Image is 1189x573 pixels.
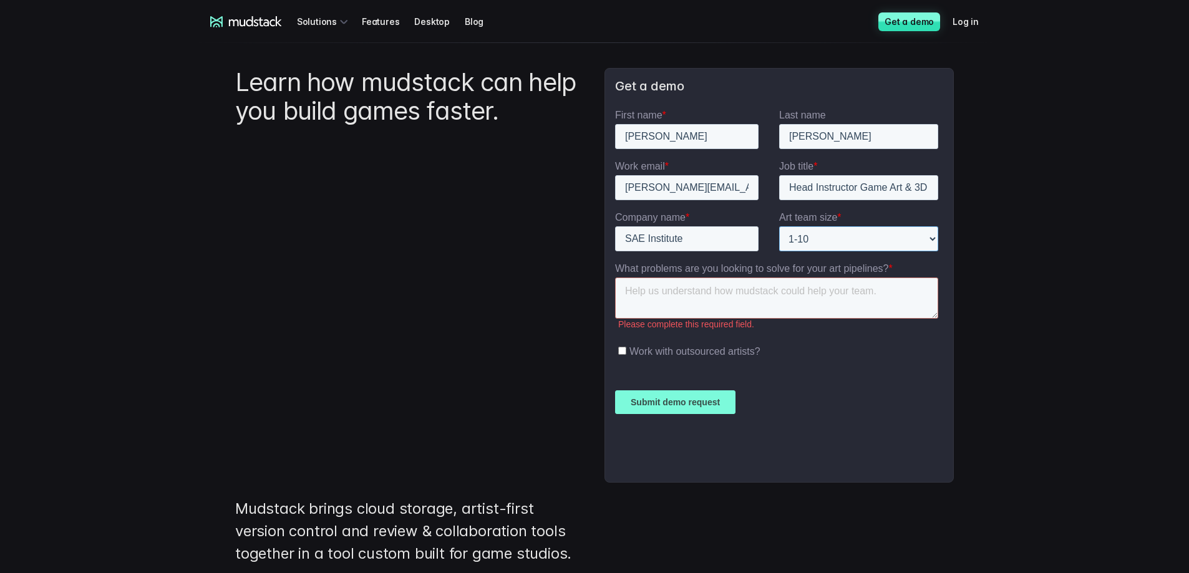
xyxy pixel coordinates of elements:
[953,10,994,33] a: Log in
[235,498,587,565] p: Mudstack brings cloud storage, artist-first version control and review & collaboration tools toge...
[465,10,498,33] a: Blog
[235,140,585,337] iframe: YouTube video player
[615,109,943,472] iframe: Form 0
[362,10,414,33] a: Features
[235,68,585,125] h1: Learn how mudstack can help you build games faster.
[414,10,465,33] a: Desktop
[615,79,943,94] h3: Get a demo
[297,10,352,33] div: Solutions
[878,12,940,31] a: Get a demo
[210,16,282,27] a: mudstack logo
